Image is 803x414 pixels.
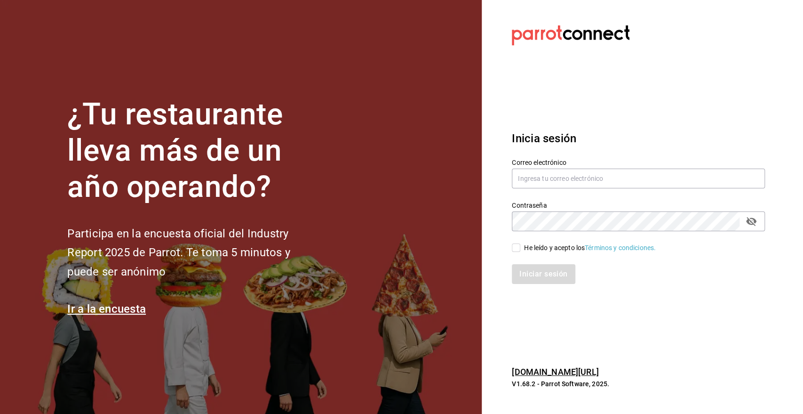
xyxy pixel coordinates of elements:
[743,213,759,229] button: passwordField
[67,302,146,316] a: Ir a la encuesta
[512,379,765,389] p: V1.68.2 - Parrot Software, 2025.
[512,130,765,147] h3: Inicia sesión
[512,169,765,188] input: Ingresa tu correo electrónico
[512,367,598,377] a: [DOMAIN_NAME][URL]
[585,244,656,252] a: Términos y condiciones.
[512,202,765,209] label: Contraseña
[512,159,765,166] label: Correo electrónico
[524,243,656,253] div: He leído y acepto los
[67,224,321,282] h2: Participa en la encuesta oficial del Industry Report 2025 de Parrot. Te toma 5 minutos y puede se...
[67,97,321,205] h1: ¿Tu restaurante lleva más de un año operando?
